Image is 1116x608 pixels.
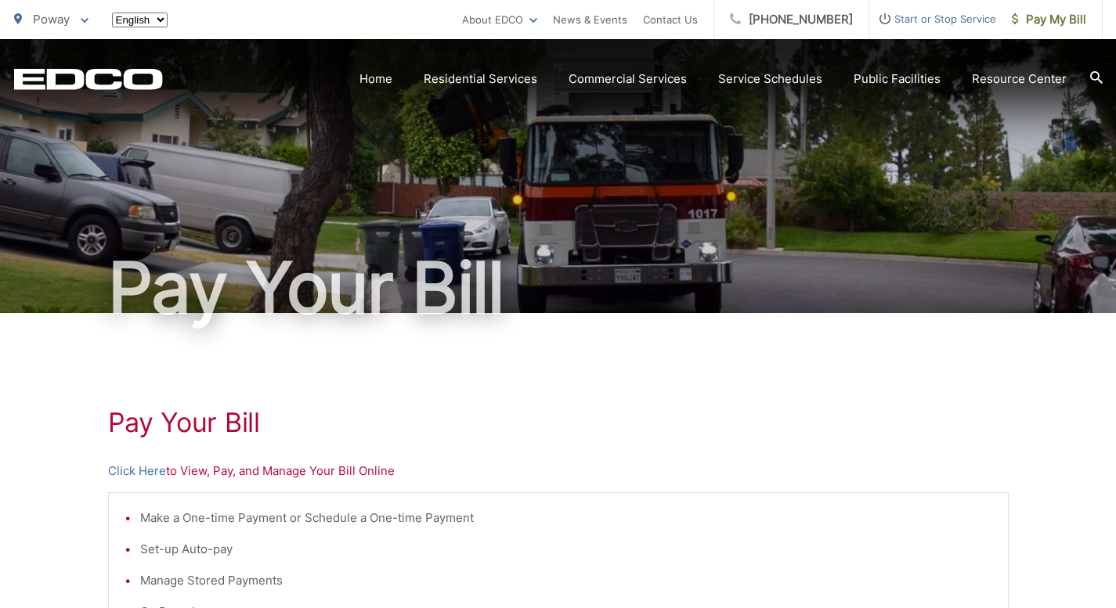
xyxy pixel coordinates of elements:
a: Public Facilities [854,70,941,88]
a: Resource Center [972,70,1067,88]
a: Residential Services [424,70,537,88]
li: Set-up Auto-pay [140,540,992,559]
h1: Pay Your Bill [14,249,1103,327]
p: to View, Pay, and Manage Your Bill Online [108,462,1009,480]
a: Click Here [108,462,166,480]
a: Home [359,70,392,88]
li: Make a One-time Payment or Schedule a One-time Payment [140,509,992,527]
select: Select a language [112,13,168,27]
a: EDCD logo. Return to the homepage. [14,68,163,90]
a: News & Events [553,10,627,29]
a: About EDCO [462,10,537,29]
h1: Pay Your Bill [108,407,1009,438]
span: Pay My Bill [1012,10,1086,29]
span: Poway [33,12,70,27]
a: Service Schedules [718,70,822,88]
li: Manage Stored Payments [140,571,992,590]
a: Contact Us [643,10,698,29]
a: Commercial Services [569,70,687,88]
